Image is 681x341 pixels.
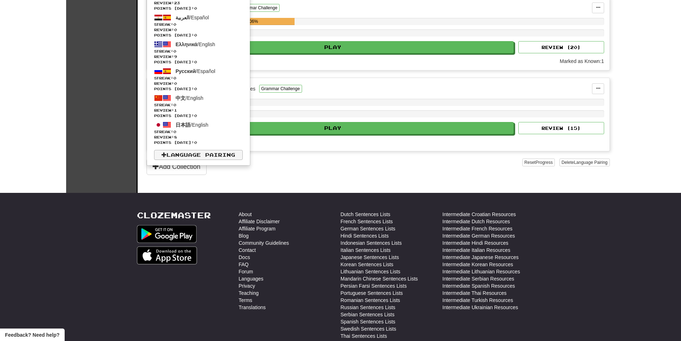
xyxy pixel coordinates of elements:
a: Persian Farsi Sentences Lists [341,282,407,289]
button: Grammar Challenge [259,85,302,93]
span: Points [DATE]: 0 [154,33,243,38]
span: Progress [536,160,553,165]
span: Points [DATE]: 0 [154,6,243,11]
a: Blog [239,232,249,239]
a: Contact [239,247,256,254]
a: Ελληνικά/EnglishStreak:0 Review:9Points [DATE]:0 [147,39,250,66]
span: Language Pairing [574,160,607,165]
span: Review: 9 [154,54,243,59]
a: FAQ [239,261,249,268]
a: Forum [239,268,253,275]
span: 0 [173,22,176,26]
a: Thai Sentences Lists [341,332,387,340]
a: Language Pairing [154,150,243,160]
span: Streak: [154,129,243,135]
a: Indonesian Sentences Lists [341,239,402,247]
a: About [239,211,252,218]
a: Intermediate Serbian Resources [443,275,514,282]
span: / English [176,95,203,101]
span: Русский [176,68,196,74]
span: Points [DATE]: 0 [154,86,243,92]
button: Grammar Challenge [237,4,280,12]
a: Community Guidelines [239,239,289,247]
a: 中文/EnglishStreak:0 Review:1Points [DATE]:0 [147,93,250,120]
a: Docs [239,254,250,261]
span: Review: 1 [154,108,243,113]
button: ResetProgress [522,159,555,166]
a: 日本語/EnglishStreak:0 Review:8Points [DATE]:0 [147,120,250,146]
a: Privacy [239,282,255,289]
a: Hindi Sentences Lists [341,232,389,239]
a: Intermediate German Resources [443,232,515,239]
a: French Sentences Lists [341,218,393,225]
a: Spanish Sentences Lists [341,318,395,325]
button: Play [152,41,514,53]
a: Intermediate Spanish Resources [443,282,515,289]
a: Dutch Sentences Lists [341,211,390,218]
button: Add Collection [147,159,207,175]
span: Points [DATE]: 0 [154,113,243,118]
a: Intermediate Hindi Resources [443,239,508,247]
a: German Sentences Lists [341,225,395,232]
span: Review: 8 [154,135,243,140]
span: 日本語 [176,122,191,128]
a: Intermediate Turkish Resources [443,297,513,304]
a: Intermediate Italian Resources [443,247,510,254]
span: / Español [176,68,215,74]
a: Mandarin Chinese Sentences Lists [341,275,418,282]
a: Swedish Sentences Lists [341,325,396,332]
a: Serbian Sentences Lists [341,311,395,318]
a: Intermediate Thai Resources [443,289,507,297]
span: 中文 [176,95,186,101]
a: Intermediate Croatian Resources [443,211,516,218]
a: Korean Sentences Lists [341,261,394,268]
a: Русский/EspañolStreak:0 Review:0Points [DATE]:0 [147,66,250,93]
a: Terms [239,297,252,304]
a: Intermediate Korean Resources [443,261,513,268]
span: Streak: [154,49,243,54]
span: Ελληνικά [176,42,197,47]
span: 0 [173,49,176,53]
button: Review (15) [518,122,604,134]
a: Japanese Sentences Lists [341,254,399,261]
a: Clozemaster [137,211,211,220]
span: 0 [173,76,176,80]
a: Intermediate Japanese Resources [443,254,519,261]
span: Streak: [154,75,243,81]
button: Play [152,122,514,134]
a: Intermediate Dutch Resources [443,218,510,225]
span: Points [DATE]: 0 [154,59,243,65]
span: Streak: [154,102,243,108]
a: Intermediate French Resources [443,225,513,232]
a: Romanian Sentences Lists [341,297,400,304]
span: / English [176,42,215,47]
a: Intermediate Ukrainian Resources [443,304,518,311]
a: Portuguese Sentences Lists [341,289,403,297]
a: Intermediate Lithuanian Resources [443,268,520,275]
span: 0 [173,103,176,107]
a: Translations [239,304,266,311]
a: العربية/EspañolStreak:0 Review:0Points [DATE]:0 [147,12,250,39]
span: Points [DATE]: 0 [154,140,243,145]
span: 0 [173,130,176,134]
a: Languages [239,275,263,282]
span: Review: 23 [154,0,243,6]
span: Review: 0 [154,81,243,86]
a: Affiliate Program [239,225,276,232]
img: Get it on Google Play [137,225,197,243]
a: Lithuanian Sentences Lists [341,268,400,275]
span: Open feedback widget [5,331,59,338]
span: Review: 0 [154,27,243,33]
span: / English [176,122,208,128]
a: Italian Sentences Lists [341,247,391,254]
a: Affiliate Disclaimer [239,218,280,225]
button: Review (20) [518,41,604,53]
div: Marked as Known: 1 [560,58,604,65]
a: Russian Sentences Lists [341,304,395,311]
img: Get it on App Store [137,247,197,264]
span: Streak: [154,22,243,27]
span: / Español [176,15,209,20]
span: العربية [176,15,189,20]
a: Teaching [239,289,259,297]
button: DeleteLanguage Pairing [559,159,610,166]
